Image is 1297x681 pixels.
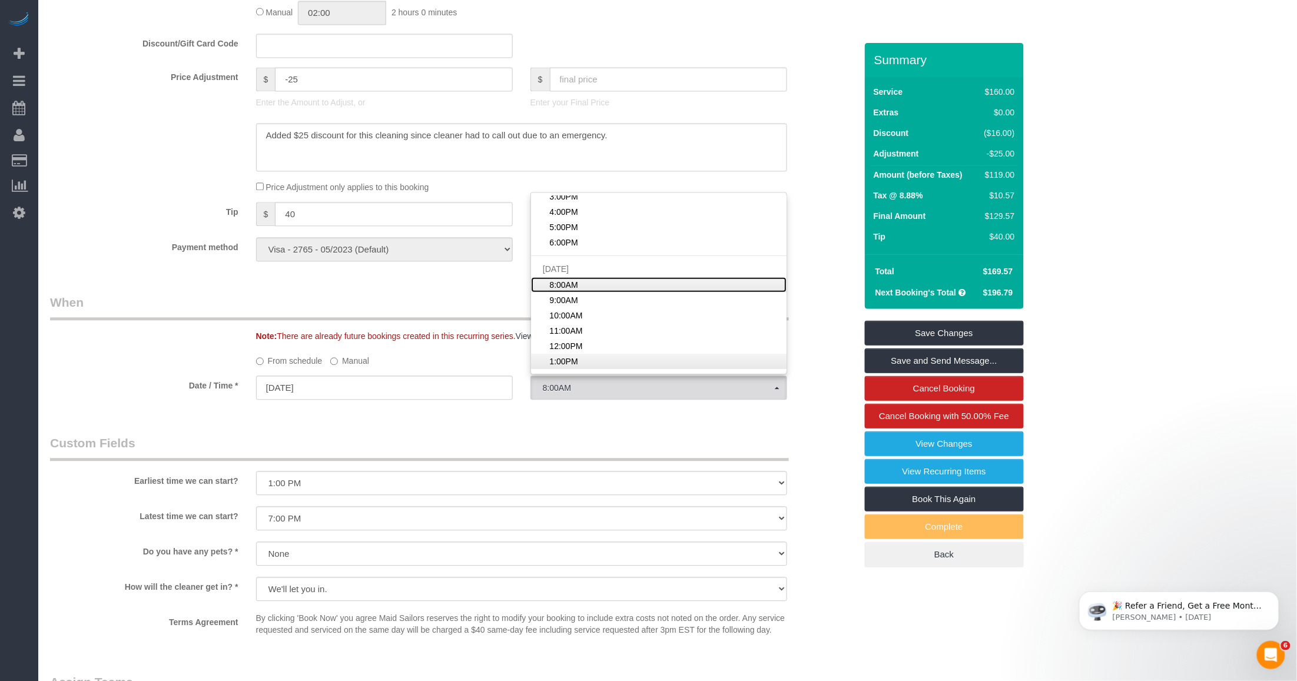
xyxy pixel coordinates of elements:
[256,357,264,365] input: From schedule
[256,612,787,636] p: By clicking 'Book Now' you agree Maid Sailors reserves the right to modify your booking to includ...
[874,210,926,222] label: Final Amount
[50,294,789,320] legend: When
[41,506,247,522] label: Latest time we can start?
[874,107,899,118] label: Extras
[874,190,923,201] label: Tax @ 8.88%
[865,321,1024,346] a: Save Changes
[983,267,1013,276] span: $169.57
[980,190,1015,201] div: $10.57
[543,264,569,273] span: [DATE]
[549,340,582,351] span: 12:00PM
[41,237,247,253] label: Payment method
[980,127,1015,139] div: ($16.00)
[266,8,293,17] span: Manual
[874,231,886,242] label: Tip
[1257,641,1285,669] iframe: Intercom live chat
[530,97,787,108] p: Enter your Final Price
[41,67,247,83] label: Price Adjustment
[7,12,31,28] img: Automaid Logo
[256,67,276,91] span: $
[41,376,247,391] label: Date / Time *
[549,324,582,336] span: 11:00AM
[41,471,247,487] label: Earliest time we can start?
[1062,567,1297,649] iframe: Intercom notifications message
[865,404,1024,428] a: Cancel Booking with 50.00% Fee
[266,182,429,192] span: Price Adjustment only applies to this booking
[41,612,247,628] label: Terms Agreement
[41,577,247,593] label: How will the cleaner get in? *
[874,169,963,181] label: Amount (before Taxes)
[549,221,578,232] span: 5:00PM
[50,434,789,461] legend: Custom Fields
[550,67,787,91] input: final price
[549,309,582,321] span: 10:00AM
[865,348,1024,373] a: Save and Send Message...
[543,383,775,393] span: 8:00AM
[874,53,1018,67] h3: Summary
[530,376,787,400] button: 8:00AM
[875,288,957,297] strong: Next Booking's Total
[256,331,277,341] strong: Note:
[879,411,1009,421] span: Cancel Booking with 50.00% Fee
[874,148,919,160] label: Adjustment
[549,355,578,367] span: 1:00PM
[874,127,909,139] label: Discount
[549,190,578,202] span: 3:00PM
[980,231,1015,242] div: $40.00
[256,97,513,108] p: Enter the Amount to Adjust, or
[330,357,338,365] input: Manual
[549,370,578,382] span: 2:00PM
[256,376,513,400] input: MM/DD/YYYY
[549,236,578,248] span: 6:00PM
[865,459,1024,484] a: View Recurring Items
[256,202,276,226] span: $
[865,487,1024,511] a: Book This Again
[980,169,1015,181] div: $119.00
[41,542,247,557] label: Do you have any pets? *
[874,86,903,98] label: Service
[1281,641,1291,650] span: 6
[516,331,613,341] a: View list of future bookings
[256,351,323,367] label: From schedule
[865,376,1024,401] a: Cancel Booking
[549,205,578,217] span: 4:00PM
[549,278,578,290] span: 8:00AM
[530,67,550,91] span: $
[980,148,1015,160] div: -$25.00
[41,34,247,49] label: Discount/Gift Card Code
[330,351,369,367] label: Manual
[983,288,1013,297] span: $196.79
[549,294,578,305] span: 9:00AM
[980,86,1015,98] div: $160.00
[980,210,1015,222] div: $129.57
[247,330,865,342] div: There are already future bookings created in this recurring series.
[865,431,1024,456] a: View Changes
[875,267,894,276] strong: Total
[980,107,1015,118] div: $0.00
[41,202,247,218] label: Tip
[392,8,457,17] span: 2 hours 0 minutes
[865,542,1024,567] a: Back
